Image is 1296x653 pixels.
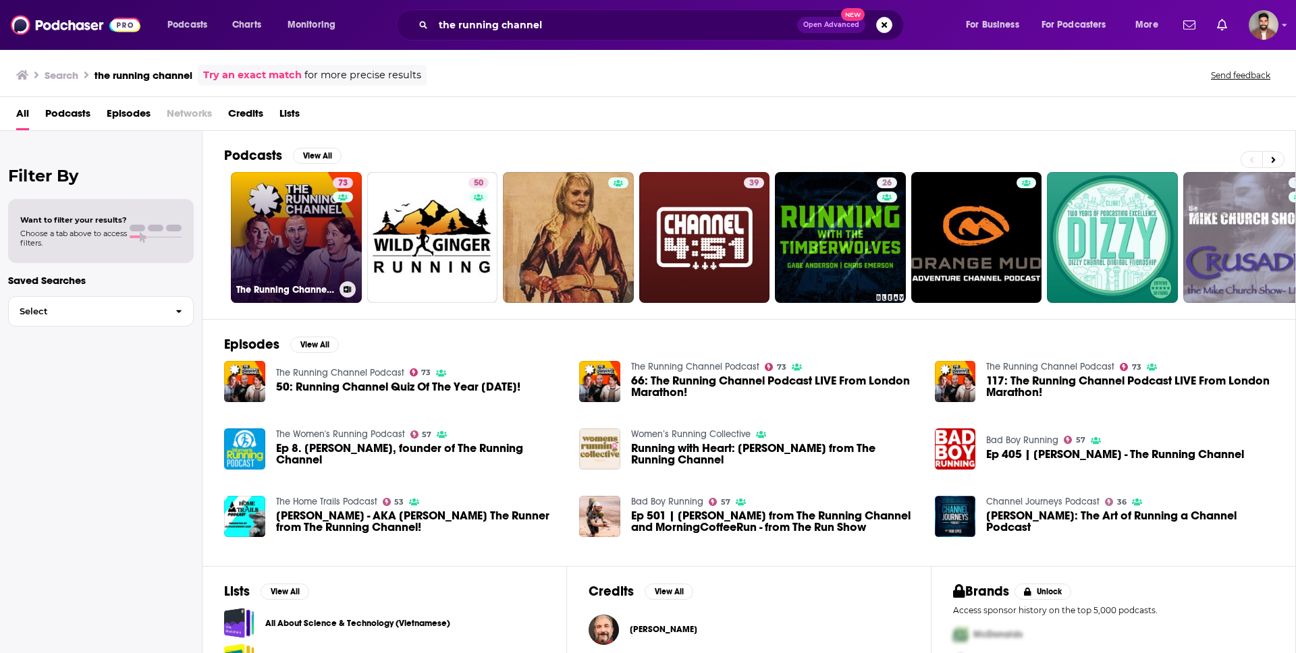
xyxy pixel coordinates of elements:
[224,147,342,164] a: PodcastsView All
[276,428,405,440] a: The Women's Running Podcast
[224,608,254,638] span: All About Science & Technology (Vietnamese)
[589,583,634,600] h2: Credits
[935,496,976,537] img: Vince Menzione: The Art of Running a Channel Podcast
[744,177,764,188] a: 39
[228,103,263,130] a: Credits
[579,496,620,537] img: Ep 501 | James Dunn from The Running Channel and MorningCoffeeRun - from The Run Show
[630,624,697,635] span: [PERSON_NAME]
[276,443,564,465] span: Ep 8. [PERSON_NAME], founder of The Running Channel
[20,215,127,225] span: Want to filter your results?
[935,428,976,470] img: Ep 405 | Andy Baddeley - The Running Channel
[279,103,300,130] span: Lists
[935,361,976,402] img: 117: The Running Channel Podcast LIVE From London Marathon!
[261,584,309,600] button: View All
[224,428,265,470] img: Ep 8. Anna Harding, founder of The Running Channel
[290,337,339,353] button: View All
[8,166,194,186] h2: Filter By
[631,443,919,465] a: Running with Heart: Sarah Hartley from The Running Channel
[777,364,786,370] span: 73
[631,510,919,533] span: Ep 501 | [PERSON_NAME] from The Running Channel and MorningCoffeeRun - from The Run Show
[333,177,353,188] a: 73
[579,361,620,402] a: 66: The Running Channel Podcast LIVE From London Marathon!
[107,103,151,130] a: Episodes
[410,368,431,376] a: 73
[20,229,127,248] span: Choose a tab above to access filters.
[986,375,1274,398] a: 117: The Running Channel Podcast LIVE From London Marathon!
[474,177,483,190] span: 50
[1135,16,1158,34] span: More
[803,22,859,28] span: Open Advanced
[276,443,564,465] a: Ep 8. Anna Harding, founder of The Running Channel
[231,172,362,303] a: 73The Running Channel Podcast
[631,443,919,465] span: Running with Heart: [PERSON_NAME] from The Running Channel
[224,496,265,537] img: Anna Harding - AKA Anna The Runner from The Running Channel!
[882,177,892,190] span: 26
[1076,437,1085,443] span: 57
[966,16,1019,34] span: For Business
[8,296,194,326] button: Select
[11,12,140,38] img: Podchaser - Follow, Share and Rate Podcasts
[421,370,431,376] span: 73
[278,14,353,36] button: open menu
[288,16,335,34] span: Monitoring
[986,510,1274,533] a: Vince Menzione: The Art of Running a Channel Podcast
[631,496,703,507] a: Bad Boy Running
[236,284,334,295] h3: The Running Channel Podcast
[986,496,1100,507] a: Channel Journeys Podcast
[276,510,564,533] span: [PERSON_NAME] - AKA [PERSON_NAME] The Runner from The Running Channel!
[1064,436,1085,444] a: 57
[16,103,29,130] a: All
[224,336,279,353] h2: Episodes
[394,499,404,505] span: 53
[224,336,339,353] a: EpisodesView All
[224,361,265,402] img: 50: Running Channel Quiz Of The Year 2023!
[589,615,619,645] img: Mike Church
[709,498,730,506] a: 57
[797,17,865,33] button: Open AdvancedNew
[158,14,225,36] button: open menu
[1249,10,1278,40] img: User Profile
[293,148,342,164] button: View All
[468,177,489,188] a: 50
[631,361,759,372] a: The Running Channel Podcast
[589,608,909,651] button: Mike ChurchMike Church
[986,361,1114,372] a: The Running Channel Podcast
[1015,584,1072,600] button: Unlock
[422,432,431,438] span: 57
[1126,14,1175,36] button: open menu
[224,583,309,600] a: ListsView All
[1117,499,1127,505] span: 36
[167,103,212,130] span: Networks
[1212,13,1233,36] a: Show notifications dropdown
[775,172,906,303] a: 26
[986,434,1058,446] a: Bad Boy Running
[223,14,269,36] a: Charts
[631,375,919,398] a: 66: The Running Channel Podcast LIVE From London Marathon!
[986,449,1244,460] a: Ep 405 | Andy Baddeley - The Running Channel
[9,307,165,316] span: Select
[409,9,917,40] div: Search podcasts, credits, & more...
[45,103,90,130] a: Podcasts
[276,510,564,533] a: Anna Harding - AKA Anna The Runner from The Running Channel!
[579,428,620,470] a: Running with Heart: Sarah Hartley from The Running Channel
[1132,364,1141,370] span: 73
[224,147,282,164] h2: Podcasts
[232,16,261,34] span: Charts
[265,616,450,631] a: All About Science & Technology (Vietnamese)
[94,69,192,82] h3: the running channel
[953,605,1274,615] p: Access sponsor history on the top 5,000 podcasts.
[639,172,770,303] a: 39
[953,583,1009,600] h2: Brands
